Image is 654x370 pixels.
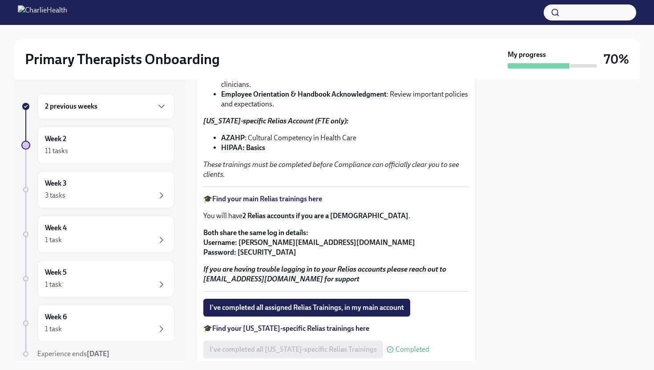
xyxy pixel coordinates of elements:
[45,312,67,322] h6: Week 6
[508,50,546,60] strong: My progress
[203,211,468,221] p: You will have .
[396,346,429,353] span: Completed
[212,195,322,203] a: Find your main Relias trainings here
[242,211,408,220] strong: 2 Relias accounts if you are a [DEMOGRAPHIC_DATA]
[45,191,65,200] div: 3 tasks
[21,126,174,164] a: Week 211 tasks
[45,324,62,334] div: 1 task
[221,70,468,89] li: : Understand the ethical standards and expectations for clinicians.
[21,215,174,253] a: Week 41 task
[203,228,415,256] strong: Both share the same log in details: Username: [PERSON_NAME][EMAIL_ADDRESS][DOMAIN_NAME] Password:...
[203,117,348,125] strong: [US_STATE]-specific Relias Account (FTE only):
[212,324,369,333] a: Find your [US_STATE]-specific Relias trainings here
[37,94,174,119] div: 2 previous weeks
[45,235,62,245] div: 1 task
[87,350,109,358] strong: [DATE]
[203,324,468,333] p: 🎓
[45,179,67,188] h6: Week 3
[18,5,67,20] img: CharlieHealth
[45,268,67,277] h6: Week 5
[21,171,174,208] a: Week 33 tasks
[221,90,387,98] strong: Employee Orientation & Handbook Acknowledgment
[604,51,629,67] h3: 70%
[221,133,468,143] li: : Cultural Competency in Health Care
[221,89,468,109] li: : Review important policies and expectations.
[45,146,68,156] div: 11 tasks
[203,160,459,179] em: These trainings must be completed before Compliance can officially clear you to see clients.
[45,280,62,289] div: 1 task
[221,143,265,152] strong: HIPAA: Basics
[203,265,446,283] strong: If you are having trouble logging in to your Relias accounts please reach out to [EMAIL_ADDRESS][...
[203,299,410,317] button: I've completed all assigned Relias Trainings, in my main account
[21,260,174,297] a: Week 51 task
[21,305,174,342] a: Week 61 task
[37,350,109,358] span: Experience ends
[221,134,245,142] strong: AZAHP
[45,223,67,233] h6: Week 4
[25,50,220,68] h2: Primary Therapists Onboarding
[210,303,404,312] span: I've completed all assigned Relias Trainings, in my main account
[45,134,66,144] h6: Week 2
[203,194,468,204] p: 🎓
[45,102,97,111] h6: 2 previous weeks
